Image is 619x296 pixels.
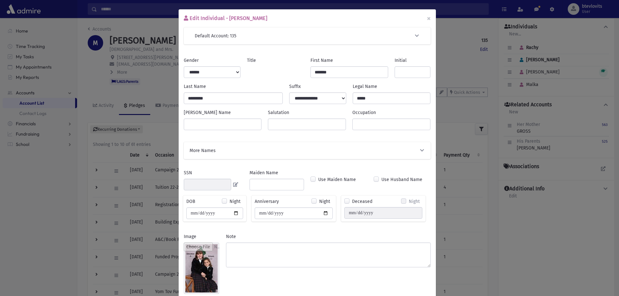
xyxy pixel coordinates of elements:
label: [PERSON_NAME] Name [184,109,231,116]
label: Anniversary [255,198,279,205]
label: Use Husband Name [381,176,422,183]
span: Default Account: 135 [195,33,236,39]
label: Salutation [268,109,289,116]
label: Occupation [352,109,376,116]
label: Last Name [184,83,206,90]
label: First Name [310,57,333,64]
button: Default Account: 135 [194,33,420,39]
label: Title [247,57,256,64]
label: Gender [184,57,199,64]
label: Note [226,233,236,240]
button: More Names [189,147,426,154]
label: Deceased [352,198,372,205]
label: Suffix [289,83,301,90]
label: Night [319,198,330,205]
label: Legal Name [353,83,377,90]
span: More Names [190,147,216,154]
label: Image [184,233,196,240]
label: Night [230,198,241,205]
label: Use Maiden Name [318,176,356,183]
label: SSN [184,169,192,176]
label: Maiden Name [250,169,278,176]
label: DOB [186,198,195,205]
label: Night [409,198,420,205]
label: Initial [395,57,407,64]
h6: Edit Individual - [PERSON_NAME] [184,14,267,22]
button: × [422,9,436,27]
